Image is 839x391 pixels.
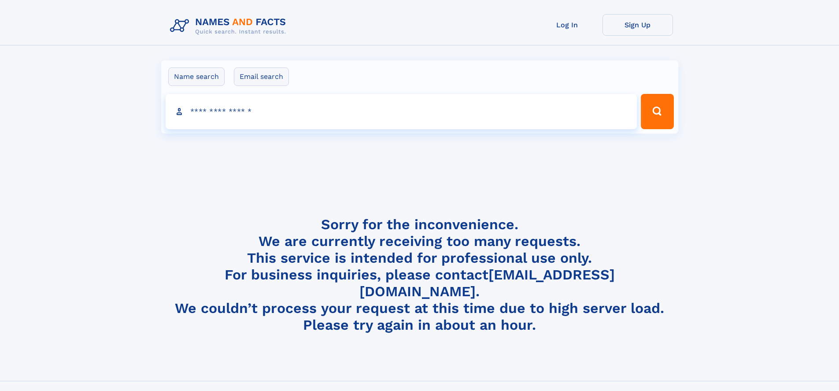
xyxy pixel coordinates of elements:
[234,67,289,86] label: Email search
[166,14,293,38] img: Logo Names and Facts
[532,14,602,36] a: Log In
[166,216,673,334] h4: Sorry for the inconvenience. We are currently receiving too many requests. This service is intend...
[166,94,637,129] input: search input
[641,94,673,129] button: Search Button
[359,266,615,300] a: [EMAIL_ADDRESS][DOMAIN_NAME]
[602,14,673,36] a: Sign Up
[168,67,225,86] label: Name search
